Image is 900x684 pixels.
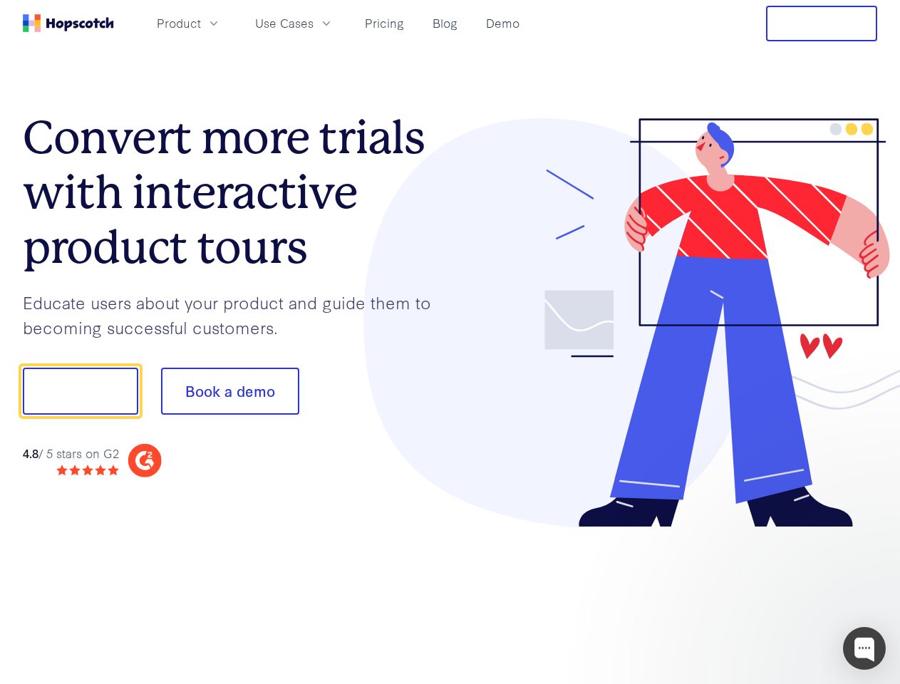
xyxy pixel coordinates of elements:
a: Pricing [359,11,410,35]
span: Product [157,14,201,32]
button: Show me! [23,368,138,415]
a: Home [23,14,114,32]
div: / 5 stars on G2 [23,445,119,462]
a: Demo [480,11,525,35]
span: Use Cases [255,14,314,32]
strong: 4.8 [23,445,38,461]
a: Blog [427,11,463,35]
button: Book a demo [161,368,299,415]
button: Use Cases [247,11,342,35]
button: Product [148,11,229,35]
button: Free Trial [766,6,877,41]
h1: Convert more trials with interactive product tours [23,110,450,274]
p: Educate users about your product and guide them to becoming successful customers. [23,290,450,339]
